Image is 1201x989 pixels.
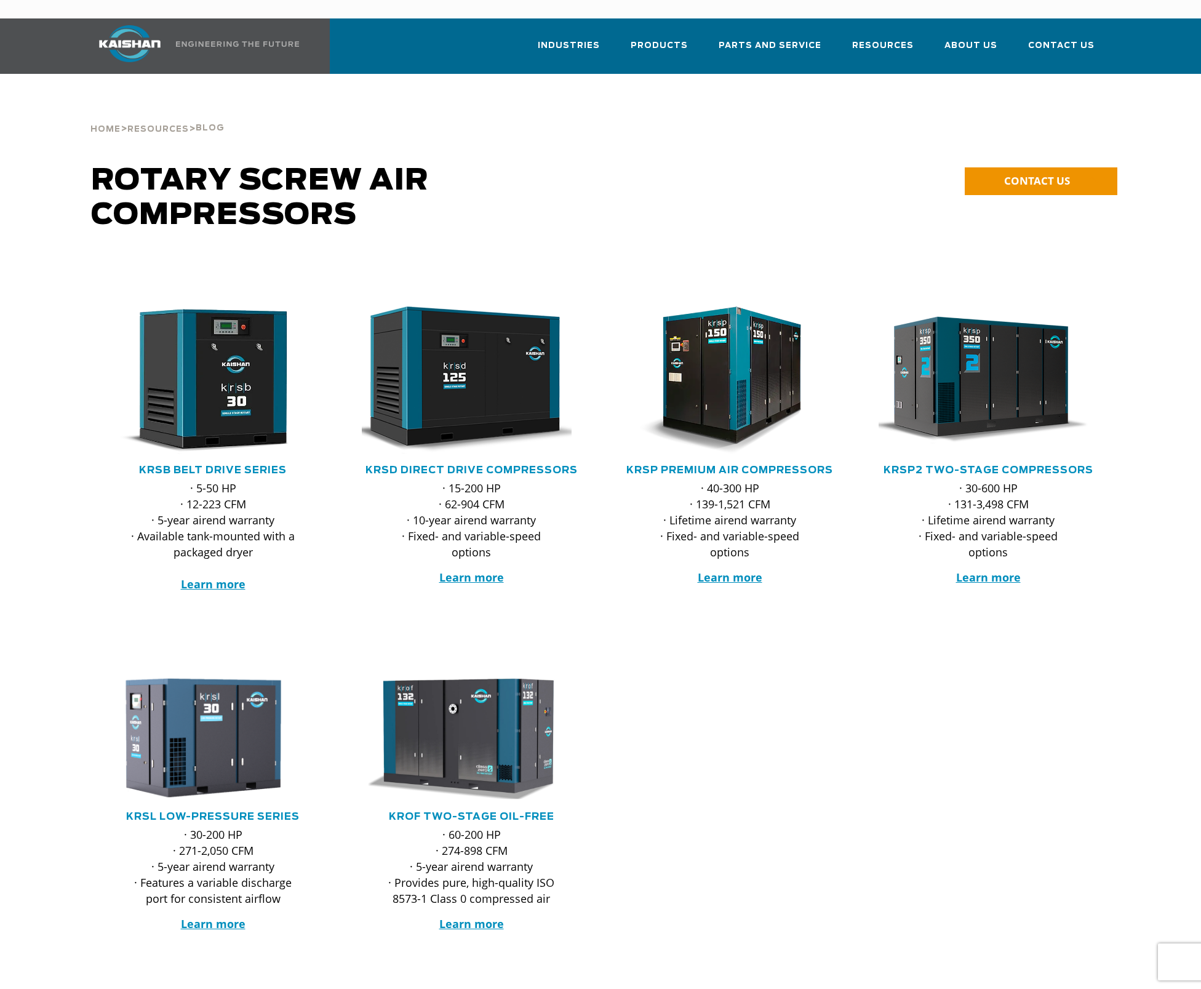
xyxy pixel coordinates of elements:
[879,306,1098,454] div: krsp350
[126,812,300,822] a: KRSL Low-Pressure Series
[631,30,688,71] a: Products
[903,480,1073,560] p: · 30-600 HP · 131-3,498 CFM · Lifetime airend warranty · Fixed- and variable-speed options
[90,126,121,134] span: Home
[94,675,313,801] img: krsl30
[127,123,189,134] a: Resources
[362,306,581,454] div: krsd125
[1004,174,1070,188] span: CONTACT US
[956,570,1021,585] a: Learn more
[103,306,322,454] div: krsb30
[626,465,833,475] a: KRSP Premium Air Compressors
[139,465,287,475] a: KRSB Belt Drive Series
[852,30,914,71] a: Resources
[719,30,821,71] a: Parts and Service
[620,306,839,454] div: krsp150
[698,570,762,585] a: Learn more
[869,306,1088,454] img: krsp350
[196,124,225,132] span: Blog
[84,25,176,62] img: kaishan logo
[1028,30,1095,71] a: Contact Us
[353,306,572,454] img: krsd125
[386,480,556,560] p: · 15-200 HP · 62-904 CFM · 10-year airend warranty · Fixed- and variable-speed options
[611,306,830,454] img: krsp150
[91,166,429,230] span: Rotary Screw Air Compressors
[439,570,504,585] a: Learn more
[884,465,1093,475] a: KRSP2 Two-Stage Compressors
[365,465,578,475] a: KRSD Direct Drive Compressors
[386,827,556,907] p: · 60-200 HP · 274-898 CFM · 5-year airend warranty · Provides pure, high-quality ISO 8573-1 Class...
[94,306,313,454] img: krsb30
[944,30,997,71] a: About Us
[965,167,1117,195] a: CONTACT US
[181,577,245,591] a: Learn more
[181,916,245,931] a: Learn more
[128,827,298,907] p: · 30-200 HP · 271-2,050 CFM · 5-year airend warranty · Features a variable discharge port for con...
[439,916,504,931] a: Learn more
[362,675,581,801] div: krof132
[944,39,997,53] span: About Us
[631,39,688,53] span: Products
[538,39,600,53] span: Industries
[84,18,301,74] a: Kaishan USA
[127,126,189,134] span: Resources
[719,39,821,53] span: Parts and Service
[538,30,600,71] a: Industries
[852,39,914,53] span: Resources
[1028,39,1095,53] span: Contact Us
[103,675,322,801] div: krsl30
[353,675,572,801] img: krof132
[128,480,298,592] p: · 5-50 HP · 12-223 CFM · 5-year airend warranty · Available tank-mounted with a packaged dryer
[176,41,299,47] img: Engineering the future
[389,812,554,822] a: KROF TWO-STAGE OIL-FREE
[645,480,815,560] p: · 40-300 HP · 139-1,521 CFM · Lifetime airend warranty · Fixed- and variable-speed options
[90,123,121,134] a: Home
[90,92,225,139] div: > >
